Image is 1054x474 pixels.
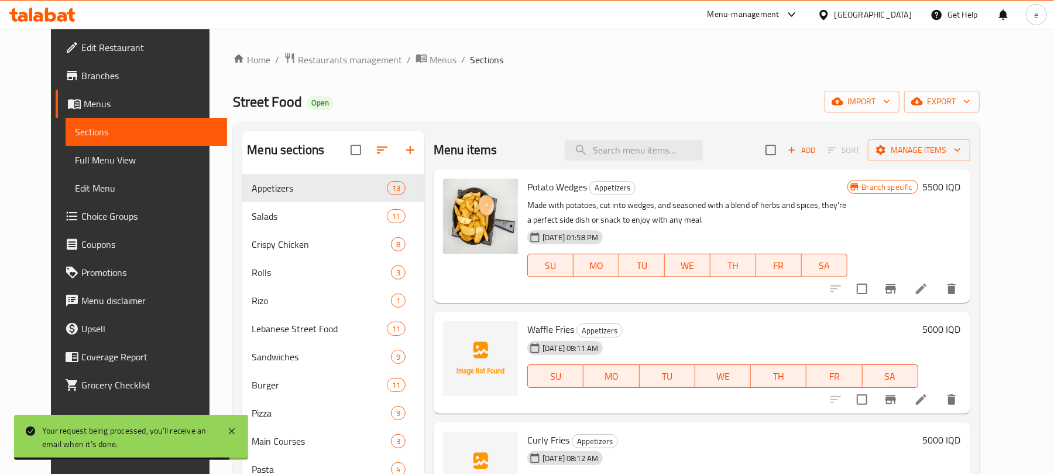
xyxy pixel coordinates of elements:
div: items [391,406,406,420]
h2: Menu items [434,141,497,159]
div: items [387,322,406,336]
button: MO [583,364,639,388]
span: Curly Fries [527,431,569,449]
span: 11 [387,211,405,222]
a: Full Menu View [66,146,227,174]
span: Appetizers [577,324,622,337]
span: WE [700,368,746,385]
span: import [834,94,890,109]
span: [DATE] 08:11 AM [538,343,603,354]
span: [DATE] 08:12 AM [538,453,603,464]
span: Rizo [252,294,391,308]
button: Branch-specific-item [877,275,905,303]
span: Crispy Chicken [252,237,391,251]
span: Select section [758,138,783,162]
img: Potato Wedges [443,179,518,254]
span: 8 [392,239,405,250]
div: items [391,265,406,279]
span: Street Food [233,88,302,115]
span: Menus [430,53,456,67]
span: Rolls [252,265,391,279]
div: Appetizers [589,181,636,195]
span: 1.0.0 [88,410,106,425]
span: MO [578,257,614,274]
div: Salads11 [242,202,424,230]
div: items [387,181,406,195]
span: Select all sections [344,138,368,162]
div: items [391,350,406,364]
span: 13 [387,183,405,194]
span: Pizza [252,406,391,420]
span: Open [307,98,334,108]
button: MO [574,254,619,277]
span: 1 [392,295,405,306]
span: Appetizers [590,181,635,195]
span: Choice Groups [81,209,218,223]
button: Branch-specific-item [877,386,905,414]
span: Promotions [81,265,218,279]
div: Pizza9 [242,399,424,427]
a: Restaurants management [284,52,402,67]
span: Main Courses [252,434,391,448]
h6: 5500 IQD [923,179,961,195]
span: Lebanese Street Food [252,322,387,336]
span: Select to update [850,387,874,412]
div: Your request being processed, you’ll receive an email when it’s done. [42,424,215,451]
span: Sections [470,53,503,67]
a: Branches [56,62,227,90]
span: Menu disclaimer [81,294,218,308]
span: Restaurants management [298,53,402,67]
span: Edit Restaurant [81,40,218,54]
span: Grocery Checklist [81,378,218,392]
a: Edit Menu [66,174,227,202]
button: FR [806,364,862,388]
span: Add item [783,141,820,159]
span: FR [811,368,857,385]
div: Crispy Chicken8 [242,230,424,258]
span: 11 [387,380,405,391]
span: 9 [392,352,405,363]
span: SU [533,257,569,274]
span: Version: [57,410,85,425]
button: TH [710,254,756,277]
div: Burger11 [242,371,424,399]
button: Add section [396,136,424,164]
div: items [391,434,406,448]
div: items [387,209,406,223]
button: delete [938,386,966,414]
a: Sections [66,118,227,146]
button: SU [527,254,574,277]
span: Potato Wedges [527,178,587,196]
a: Menus [416,52,456,67]
span: Edit Menu [75,181,218,195]
span: Branches [81,69,218,83]
div: items [391,237,406,251]
span: export [914,94,970,109]
span: Appetizers [252,181,387,195]
button: delete [938,275,966,303]
h6: 5000 IQD [923,321,961,337]
li: / [461,53,465,67]
li: / [407,53,411,67]
span: Branch specific [857,182,918,193]
span: TH [756,368,802,385]
span: MO [588,368,634,385]
span: Appetizers [572,435,617,448]
div: Appetizers13 [242,174,424,202]
a: Coverage Report [56,343,227,371]
span: Coverage Report [81,350,218,364]
div: items [387,378,406,392]
a: Edit menu item [914,393,928,407]
span: Salads [252,209,387,223]
button: TU [619,254,665,277]
span: Sandwiches [252,350,391,364]
span: Coupons [81,237,218,251]
a: Home [233,53,270,67]
div: Rizo1 [242,287,424,315]
span: FR [761,257,797,274]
